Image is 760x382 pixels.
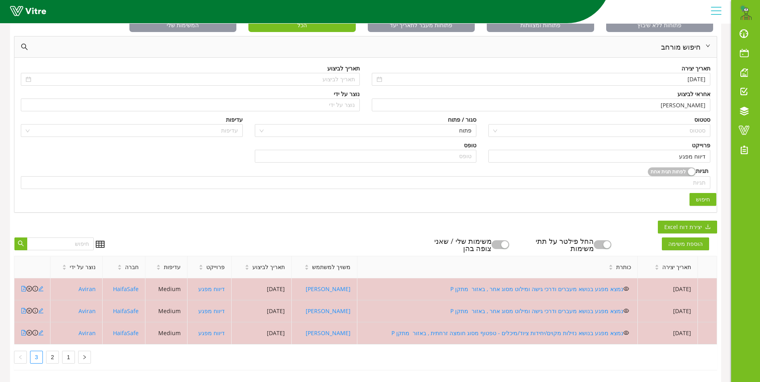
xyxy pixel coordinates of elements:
[21,308,26,314] span: file-pdf
[117,263,122,268] span: caret-up
[487,18,594,32] span: פתוחות ומצוותות
[705,224,711,230] span: download
[677,90,710,99] div: אחראי לביצוע
[113,329,139,337] a: HaifaSafe
[638,300,698,322] td: [DATE]
[651,167,686,176] span: לפחות תגית אחת
[78,351,91,364] button: right
[206,263,225,271] span: פרוייקט
[164,263,181,271] span: עדיפות
[79,329,96,337] a: Aviran
[32,308,38,314] span: info-circle
[26,308,32,314] span: close-circle
[304,263,309,268] span: caret-up
[62,351,75,364] li: 1
[662,238,717,248] a: הוספת משימה
[260,125,472,137] span: פתוח
[304,267,309,271] span: caret-down
[738,4,754,20] img: 1b769f6a-5bd2-4624-b62a-8340ff607ce4.png
[232,322,292,344] td: [DATE]
[681,64,710,73] div: תאריך יצירה
[199,267,203,271] span: caret-down
[33,75,355,84] input: תאריך לביצוע
[226,115,243,124] div: עדיפות
[609,267,613,271] span: caret-down
[658,221,717,233] button: downloadיצירת דוח Excel
[662,263,691,271] span: תאריך יצירה
[96,240,105,249] span: table
[655,267,659,271] span: caret-down
[32,330,38,336] span: info-circle
[26,330,32,336] span: close-circle
[692,141,710,150] div: פרוייקט
[609,263,613,268] span: caret-up
[62,263,67,268] span: caret-up
[14,351,27,364] li: העמוד הבא
[327,64,360,73] div: תאריך לביצוע
[638,322,698,344] td: [DATE]
[46,351,58,363] a: 2
[306,329,351,337] a: [PERSON_NAME]
[21,43,28,50] span: search
[18,240,24,247] span: search
[198,329,225,337] a: דיווח מפגע
[145,278,187,300] td: Medium
[46,351,59,364] li: 2
[525,237,593,252] div: החל פילטר על תתי משימות
[129,18,236,32] span: המשימות שלי
[606,18,713,32] span: פתוחות ללא שיבוץ
[38,285,44,293] a: edit
[38,308,44,314] span: edit
[199,263,203,268] span: caret-up
[423,237,492,252] div: משימות שלי / שאני צופה בהן
[62,351,75,363] a: 1
[198,285,225,293] a: דיווח מפגע
[623,330,629,336] span: eye
[198,307,225,315] a: דיווח מפגע
[30,351,42,363] a: 3
[14,351,27,364] button: left
[70,263,96,271] span: נוצר על ידי
[706,43,710,48] span: right
[38,330,44,336] span: edit
[245,263,249,268] span: caret-up
[21,285,26,293] a: file-pdf
[156,267,161,271] span: caret-down
[38,307,44,315] a: edit
[27,237,94,250] input: חיפוש
[384,75,706,84] input: 04/08/2024
[616,263,631,271] span: כותרת
[623,308,629,314] span: eye
[450,285,623,293] a: נמצא מפגע בנושא מעברים ודרכי גישה ומילוט מסוג אחר , באזור מתקן P
[232,278,292,300] td: [DATE]
[14,237,27,250] button: search
[368,18,475,32] span: פתוחות מעבר לתאריך יעד
[62,267,67,271] span: caret-down
[79,285,96,293] a: Aviran
[334,90,360,99] div: נוצר על ידי
[38,329,44,337] a: edit
[662,237,709,250] span: הוספת משימה
[696,167,708,176] div: תגיות
[623,286,629,292] span: eye
[82,355,87,360] span: right
[312,263,351,271] span: משויך למשתמש
[696,195,710,204] span: חיפוש
[32,286,38,292] span: info-circle
[638,278,698,300] td: [DATE]
[391,329,623,337] a: נמצא מפגע בנושא נזילות מקוים/יחידות ציוד/מיכלים - טפטוף מסוג חומצה זרחתית , באזור מתקן P
[21,286,26,292] span: file-pdf
[689,193,716,206] button: חיפוש
[18,355,23,360] span: left
[21,329,26,337] a: file-pdf
[21,307,26,315] a: file-pdf
[145,300,187,322] td: Medium
[252,263,285,271] span: תאריך לביצוע
[464,141,476,150] div: טופס
[245,267,249,271] span: caret-down
[26,286,32,292] span: close-circle
[156,263,161,268] span: caret-up
[145,322,187,344] td: Medium
[30,351,43,364] li: 3
[655,263,659,268] span: caret-up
